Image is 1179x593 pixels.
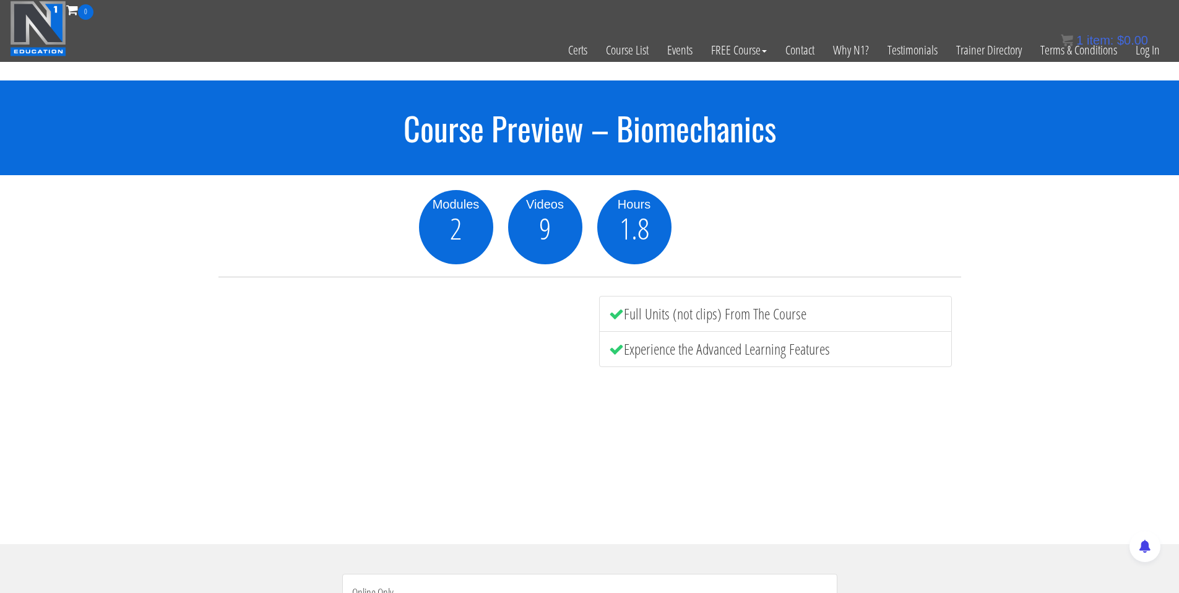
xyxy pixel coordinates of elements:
li: Full Units (not clips) From The Course [599,296,952,332]
div: Videos [508,195,582,214]
span: 1.8 [620,214,649,243]
a: Contact [776,20,824,80]
span: $ [1117,33,1124,47]
img: icon11.png [1061,34,1073,46]
div: Modules [419,195,493,214]
a: Log In [1126,20,1169,80]
span: item: [1087,33,1113,47]
img: n1-education [10,1,66,56]
li: Experience the Advanced Learning Features [599,331,952,367]
a: Certs [559,20,597,80]
div: Hours [597,195,672,214]
a: Terms & Conditions [1031,20,1126,80]
span: 0 [78,4,93,20]
span: 2 [450,214,462,243]
a: Why N1? [824,20,878,80]
a: 1 item: $0.00 [1061,33,1148,47]
bdi: 0.00 [1117,33,1148,47]
a: Events [658,20,702,80]
a: 0 [66,1,93,18]
span: 1 [1076,33,1083,47]
a: Course List [597,20,658,80]
a: Trainer Directory [947,20,1031,80]
a: FREE Course [702,20,776,80]
a: Testimonials [878,20,947,80]
span: 9 [539,214,551,243]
